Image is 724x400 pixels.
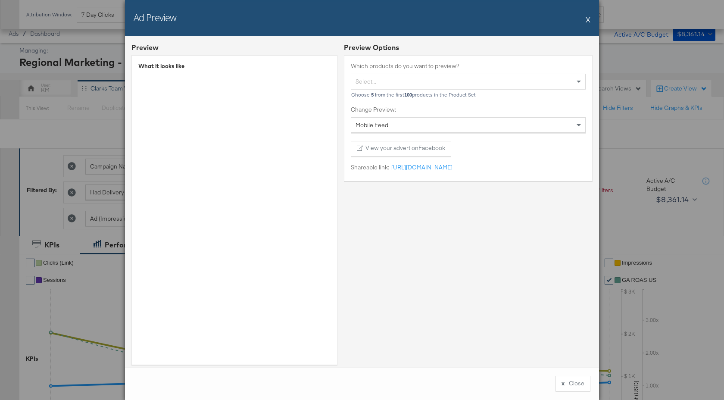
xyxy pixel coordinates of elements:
span: Mobile Feed [356,121,388,129]
label: Change Preview: [351,106,586,114]
div: Preview Options [344,43,593,53]
div: x [562,379,565,387]
label: Which products do you want to preview? [351,62,586,70]
div: Choose from the first products in the Product Set [351,92,586,98]
label: Shareable link: [351,163,389,172]
button: X [586,11,590,28]
div: Select... [351,74,585,89]
button: xClose [555,376,590,391]
b: 100 [404,91,412,98]
div: What it looks like [138,62,331,70]
div: Preview [131,43,159,53]
button: View your advert onFacebook [351,141,451,156]
h2: Ad Preview [134,11,176,24]
a: [URL][DOMAIN_NAME] [389,163,452,172]
b: 5 [371,91,374,98]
